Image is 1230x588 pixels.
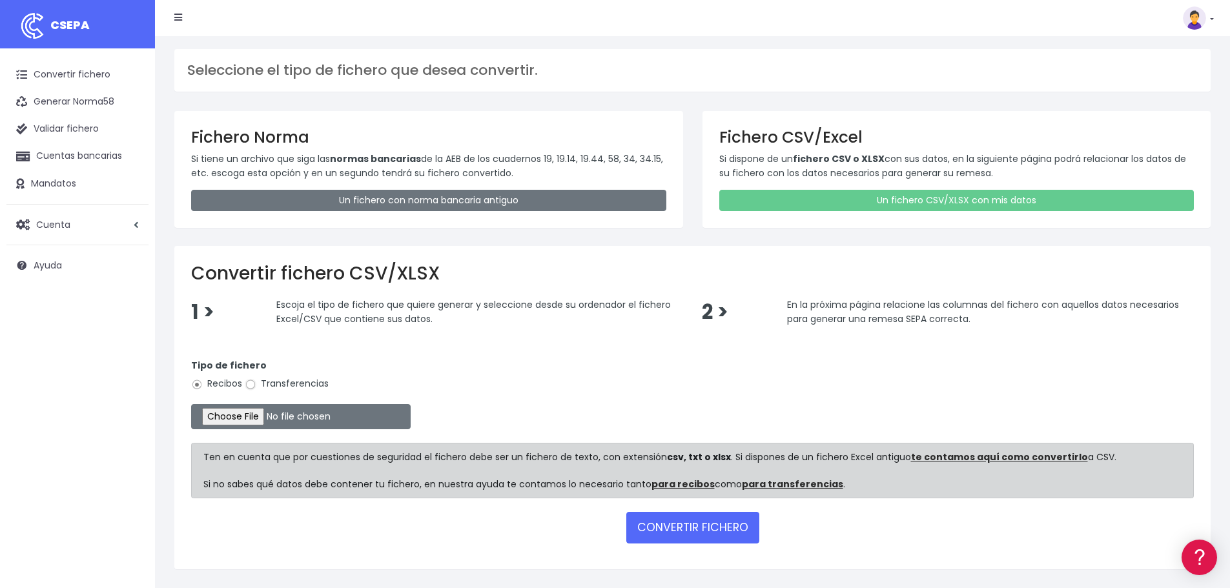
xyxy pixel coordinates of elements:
label: Recibos [191,377,242,390]
p: Si dispone de un con sus datos, en la siguiente página podrá relacionar los datos de su fichero c... [719,152,1194,181]
span: Cuenta [36,218,70,230]
span: CSEPA [50,17,90,33]
strong: csv, txt o xlsx [667,451,731,463]
span: En la próxima página relacione las columnas del fichero con aquellos datos necesarios para genera... [787,298,1179,325]
a: Un fichero CSV/XLSX con mis datos [719,190,1194,211]
strong: normas bancarias [330,152,421,165]
label: Transferencias [245,377,329,390]
a: API [13,330,245,350]
h3: Fichero CSV/Excel [719,128,1194,147]
a: Perfiles de empresas [13,223,245,243]
span: Escoja el tipo de fichero que quiere generar y seleccione desde su ordenador el fichero Excel/CSV... [276,298,671,325]
a: Convertir fichero [6,61,149,88]
a: General [13,277,245,297]
a: Un fichero con norma bancaria antiguo [191,190,666,211]
img: logo [16,10,48,42]
a: Información general [13,110,245,130]
a: POWERED BY ENCHANT [178,372,249,384]
a: para transferencias [742,478,843,491]
a: Mandatos [6,170,149,198]
h3: Fichero Norma [191,128,666,147]
a: Formatos [13,163,245,183]
button: Contáctanos [13,345,245,368]
span: Ayuda [34,259,62,272]
a: Cuentas bancarias [6,143,149,170]
a: Ayuda [6,252,149,279]
a: Cuenta [6,211,149,238]
span: 2 > [702,298,728,326]
div: Facturación [13,256,245,269]
strong: Tipo de fichero [191,359,267,372]
a: Problemas habituales [13,183,245,203]
div: Información general [13,90,245,102]
a: Validar fichero [6,116,149,143]
p: Si tiene un archivo que siga las de la AEB de los cuadernos 19, 19.14, 19.44, 58, 34, 34.15, etc.... [191,152,666,181]
a: te contamos aquí como convertirlo [911,451,1088,463]
button: CONVERTIR FICHERO [626,512,759,543]
div: Convertir ficheros [13,143,245,155]
h2: Convertir fichero CSV/XLSX [191,263,1194,285]
div: Programadores [13,310,245,322]
span: 1 > [191,298,214,326]
img: profile [1183,6,1206,30]
strong: fichero CSV o XLSX [793,152,885,165]
a: para recibos [651,478,715,491]
a: Generar Norma58 [6,88,149,116]
div: Ten en cuenta que por cuestiones de seguridad el fichero debe ser un fichero de texto, con extens... [191,443,1194,498]
a: Videotutoriales [13,203,245,223]
h3: Seleccione el tipo de fichero que desea convertir. [187,62,1198,79]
